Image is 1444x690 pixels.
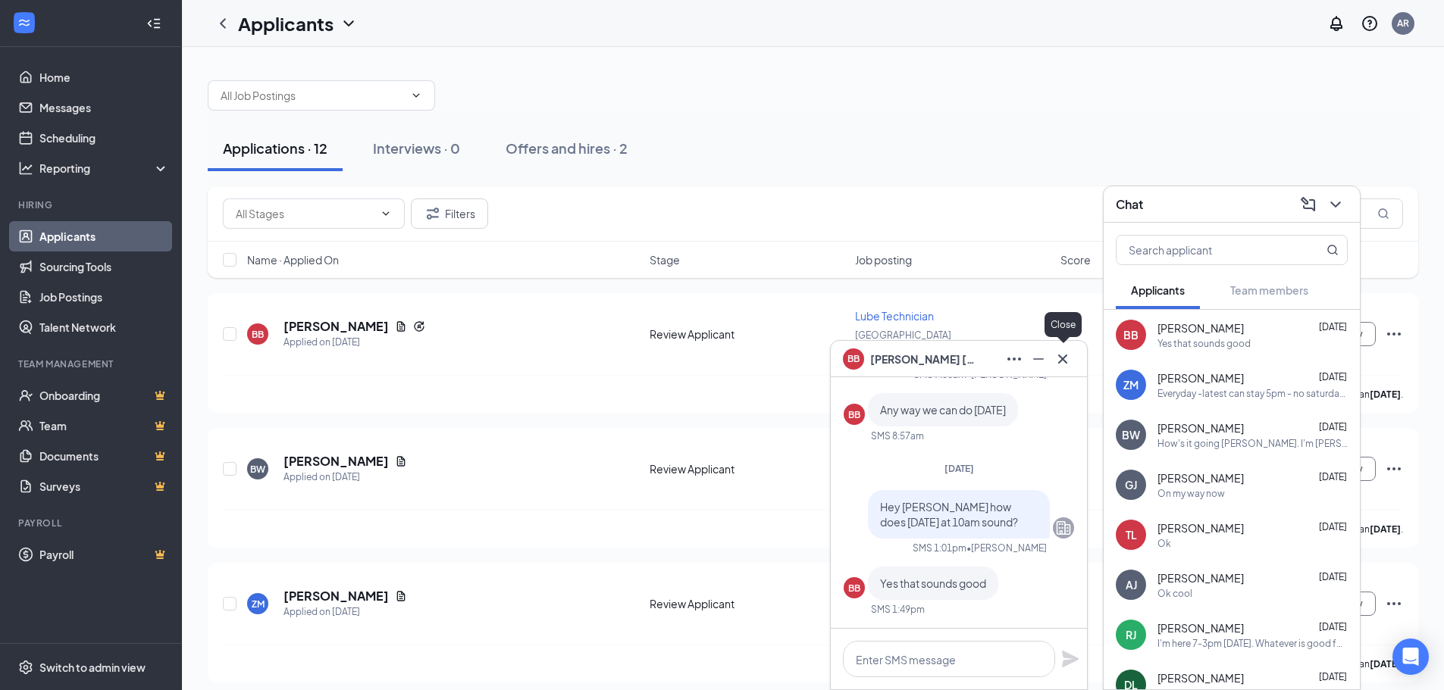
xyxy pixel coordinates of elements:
div: BB [252,328,264,341]
svg: Ellipses [1385,595,1403,613]
a: DocumentsCrown [39,441,169,471]
div: How's it going [PERSON_NAME]. I'm [PERSON_NAME] the shop manager at [GEOGRAPHIC_DATA] take 5. You... [1157,437,1348,450]
div: Open Intercom Messenger [1392,638,1429,675]
span: [DATE] [1319,521,1347,532]
span: • [PERSON_NAME] [966,542,1047,554]
div: Payroll [18,517,166,529]
svg: ComposeMessage [1299,195,1317,214]
div: On my way now [1157,487,1225,500]
svg: Analysis [18,161,33,176]
div: Offers and hires · 2 [506,139,628,158]
span: Stage [650,252,680,267]
div: ZM [1123,377,1139,392]
a: TeamCrown [39,411,169,441]
svg: Reapply [413,320,425,333]
div: SMS 1:49pm [871,603,925,616]
svg: Company [1054,519,1073,537]
svg: Ellipses [1385,460,1403,478]
span: Yes that sounds good [880,576,986,590]
span: [DATE] [1319,471,1347,482]
span: [DATE] [1319,571,1347,582]
h5: [PERSON_NAME] [283,588,389,604]
button: ChevronDown [1323,192,1348,217]
svg: Minimize [1029,350,1048,368]
span: [DATE] [1319,671,1347,682]
b: [DATE] [1370,658,1401,670]
span: [PERSON_NAME] [1157,470,1244,485]
input: All Stages [236,205,374,222]
span: [PERSON_NAME] [1157,420,1244,436]
div: BB [1123,327,1139,342]
div: GJ [1125,477,1137,492]
span: Job posting [855,252,912,267]
div: Review Applicant [650,326,846,342]
div: I'm here 7-3pm [DATE]. Whatever is good for you. [1157,637,1348,650]
div: SMS 1:01pm [913,542,966,554]
svg: ChevronLeft [214,14,232,33]
div: Yes that sounds good [1157,337,1251,350]
a: Home [39,62,169,92]
svg: Ellipses [1385,325,1403,343]
span: [PERSON_NAME] [1157,320,1244,336]
span: Applicants [1131,283,1185,297]
button: Minimize [1026,347,1051,371]
span: [DATE] [944,463,974,474]
div: Applied on [DATE] [283,335,425,350]
span: [DATE] [1319,621,1347,632]
div: Applied on [DATE] [283,470,407,485]
svg: Document [395,455,407,467]
button: Ellipses [1002,347,1026,371]
div: Everyday -latest can stay 5pm - no saturdays [1157,387,1348,400]
svg: Document [395,590,407,602]
svg: Plane [1061,650,1079,668]
button: Filter Filters [411,198,488,229]
svg: ChevronDown [340,14,358,33]
span: [PERSON_NAME] [1157,370,1244,386]
input: Search applicant [1117,236,1296,264]
svg: Collapse [146,16,161,31]
svg: MagnifyingGlass [1377,208,1389,220]
div: Close [1045,312,1082,337]
div: TL [1126,527,1137,542]
input: All Job Postings [221,87,404,104]
svg: Cross [1054,350,1072,368]
b: [DATE] [1370,389,1401,400]
svg: ChevronDown [410,89,422,101]
div: BB [848,408,860,421]
span: [PERSON_NAME] [PERSON_NAME] [870,351,976,367]
a: Applicants [39,221,169,251]
span: [PERSON_NAME] [1157,620,1244,635]
svg: Document [395,320,407,333]
span: Any way we can do [DATE] [880,403,1006,417]
h5: [PERSON_NAME] [283,453,389,470]
svg: MagnifyingGlass [1327,244,1339,256]
div: BB [848,582,860,595]
a: Talent Network [39,312,169,342]
a: Sourcing Tools [39,251,169,282]
svg: QuestionInfo [1361,14,1379,33]
div: Ok cool [1157,587,1192,600]
div: Applied on [DATE] [283,604,407,620]
span: [DATE] [1319,371,1347,382]
svg: ChevronDown [380,208,392,220]
a: Job Postings [39,282,169,312]
a: PayrollCrown [39,539,169,570]
svg: Settings [18,660,33,675]
svg: ChevronDown [1327,195,1345,214]
div: Switch to admin view [39,660,146,675]
svg: WorkstreamLogo [17,15,32,30]
span: [GEOGRAPHIC_DATA] ([GEOGRAPHIC_DATA]) [855,329,957,357]
span: Hey [PERSON_NAME] how does [DATE] at 10am sound? [880,500,1018,529]
a: Messages [39,92,169,123]
div: Reporting [39,161,170,176]
span: Name · Applied On [247,252,339,267]
button: Cross [1051,347,1075,371]
span: [DATE] [1319,421,1347,432]
h3: Chat [1116,196,1143,213]
span: [PERSON_NAME] [1157,520,1244,535]
div: Ok [1157,537,1171,550]
a: Scheduling [39,123,169,153]
div: AR [1397,17,1409,30]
